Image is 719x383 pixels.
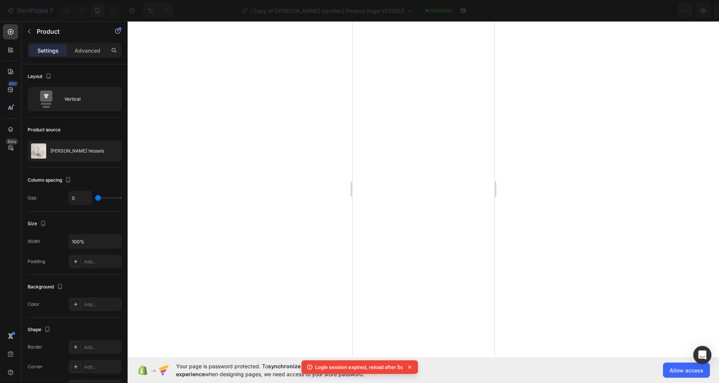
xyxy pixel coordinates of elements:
button: 7 [3,3,56,18]
p: Advanced [75,47,100,54]
div: Add... [84,301,120,308]
button: Allow access [663,363,710,378]
div: Background [28,282,64,292]
div: Gap [28,195,36,201]
div: Undo/Redo [143,3,173,18]
div: Product source [28,126,61,133]
input: Auto [69,191,92,205]
span: Your page is password protected. To when designing pages, we need access to your store password. [176,362,418,378]
button: Save [641,3,666,18]
div: Add... [84,258,120,265]
span: Save [647,8,660,14]
button: 1 product assigned [565,3,638,18]
p: 7 [50,6,53,15]
input: Auto [69,235,121,248]
iframe: Design area [352,21,494,357]
div: Color [28,301,39,308]
span: Copy of [[PERSON_NAME] Candles] Product Page VESSELS [253,7,404,15]
div: Border [28,344,42,350]
span: Allow access [669,366,703,374]
div: 450 [7,81,18,87]
p: [PERSON_NAME] Vessels [50,148,104,154]
div: Open Intercom Messenger [693,346,711,364]
span: 1 product assigned [571,7,621,15]
div: Size [28,219,48,229]
span: synchronize your theme style & enhance your experience [176,363,388,377]
div: Beta [6,139,18,145]
div: Add... [84,344,120,351]
img: product feature img [31,143,46,159]
p: Product [37,27,101,36]
div: Corner [28,363,43,370]
span: / [250,7,252,15]
p: Login session expired, reload after 5s [315,363,403,371]
div: Padding [28,258,45,265]
div: Column spacing [28,175,73,185]
div: Vertical [64,90,111,108]
p: Settings [37,47,59,54]
button: Publish [669,3,700,18]
div: Width [28,238,40,245]
div: Shape [28,325,52,335]
div: Publish [675,7,694,15]
div: Add... [84,364,120,371]
div: Layout [28,72,53,82]
span: Published [430,7,451,14]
